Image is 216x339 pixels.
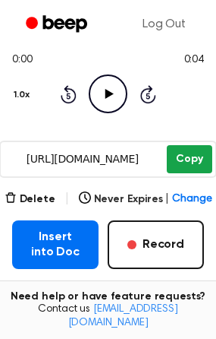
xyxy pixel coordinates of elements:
button: Insert into Doc [12,220,99,269]
span: Change [172,192,211,208]
span: Contact us [9,303,207,330]
button: 1.0x [12,82,35,108]
a: [EMAIL_ADDRESS][DOMAIN_NAME] [68,304,178,328]
span: | [64,190,70,208]
span: 0:04 [184,52,204,68]
a: Beep [15,10,101,40]
button: Never Expires|Change [79,192,212,208]
button: Delete [5,192,55,208]
button: Record [108,220,204,269]
button: Copy [167,145,211,173]
span: 0:00 [12,52,32,68]
span: | [165,192,169,208]
a: Log Out [127,6,201,43]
